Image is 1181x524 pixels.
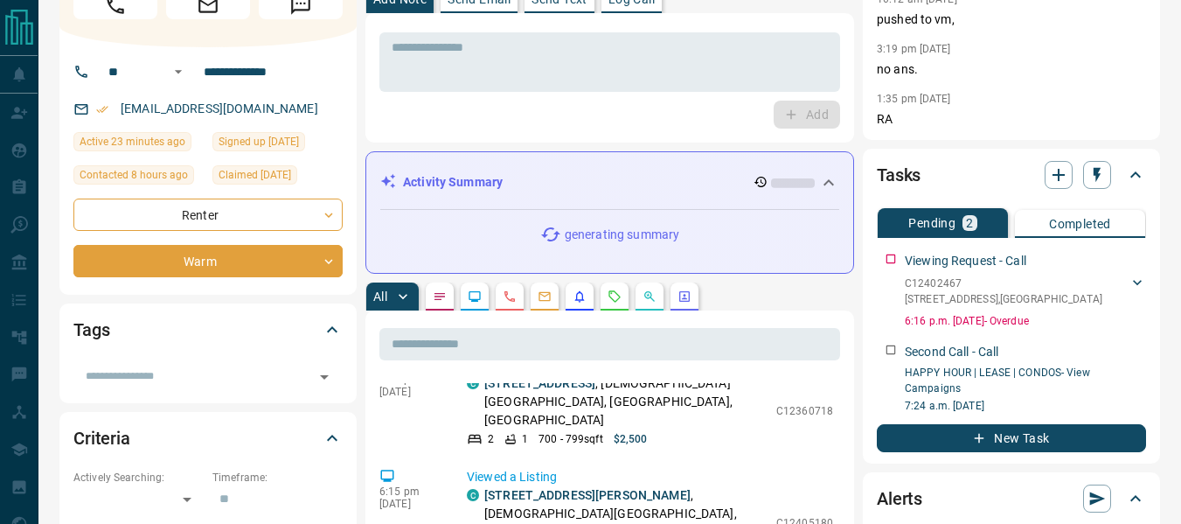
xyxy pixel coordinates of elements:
p: Viewing Request - Call [905,252,1026,270]
p: Actively Searching: [73,470,204,486]
p: no ans. [877,60,1146,79]
p: [STREET_ADDRESS] , [GEOGRAPHIC_DATA] [905,291,1102,307]
p: Completed [1049,218,1111,230]
div: Warm [73,245,343,277]
svg: Opportunities [643,290,656,304]
p: [DATE] [379,386,441,398]
p: Timeframe: [212,470,343,486]
p: $2,500 [614,431,648,447]
div: Alerts [877,478,1146,520]
span: Contacted 8 hours ago [80,166,188,184]
div: Criteria [73,417,343,459]
svg: Calls [503,290,517,304]
p: Second Call - Call [905,343,998,361]
p: C12402467 [905,276,1102,291]
button: Open [312,365,337,389]
span: Active 23 minutes ago [80,133,185,150]
p: , [DEMOGRAPHIC_DATA][GEOGRAPHIC_DATA], [GEOGRAPHIC_DATA], [GEOGRAPHIC_DATA] [484,374,768,430]
p: 1:35 pm [DATE] [877,93,951,105]
p: Pending [908,217,955,229]
h2: Tasks [877,161,920,189]
a: [STREET_ADDRESS] [484,376,595,390]
svg: Notes [433,290,447,304]
a: HAPPY HOUR | LEASE | CONDOS- View Campaigns [905,367,1090,395]
svg: Listing Alerts [573,290,587,304]
h2: Tags [73,316,109,344]
h2: Criteria [73,424,130,452]
p: 7:24 a.m. [DATE] [905,398,1146,414]
p: RA [877,110,1146,129]
p: pushed to vm, [877,10,1146,29]
div: Renter [73,199,343,231]
div: Mon Aug 18 2025 [212,165,343,190]
button: Open [168,61,189,82]
div: Tasks [877,154,1146,196]
p: 6:16 p.m. [DATE] - Overdue [905,313,1146,329]
div: Tags [73,309,343,351]
div: C12402467[STREET_ADDRESS],[GEOGRAPHIC_DATA] [905,272,1146,311]
svg: Lead Browsing Activity [468,290,482,304]
p: 6:15 pm [379,486,441,498]
p: [DATE] [379,498,441,510]
div: condos.ca [467,489,479,501]
p: 3:19 pm [DATE] [877,43,951,55]
div: Mon Sep 15 2025 [73,165,204,190]
div: Activity Summary [380,166,839,199]
div: Mon Aug 18 2025 [212,132,343,157]
div: Mon Sep 15 2025 [73,132,204,157]
p: Viewed a Listing [467,468,833,486]
p: 1 [522,431,528,447]
a: [EMAIL_ADDRESS][DOMAIN_NAME] [121,101,318,115]
svg: Emails [538,290,552,304]
a: [STREET_ADDRESS][PERSON_NAME] [484,488,691,502]
p: Activity Summary [403,173,503,192]
p: All [373,290,387,303]
span: Signed up [DATE] [219,133,299,150]
svg: Email Verified [96,103,108,115]
p: 700 - 799 sqft [538,431,602,447]
button: New Task [877,424,1146,452]
p: 2 [488,431,494,447]
svg: Agent Actions [677,290,691,304]
h2: Alerts [877,485,922,513]
p: generating summary [565,226,679,244]
svg: Requests [608,290,622,304]
span: Claimed [DATE] [219,166,291,184]
p: 2 [966,217,973,229]
div: condos.ca [467,377,479,389]
p: C12360718 [776,403,833,419]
